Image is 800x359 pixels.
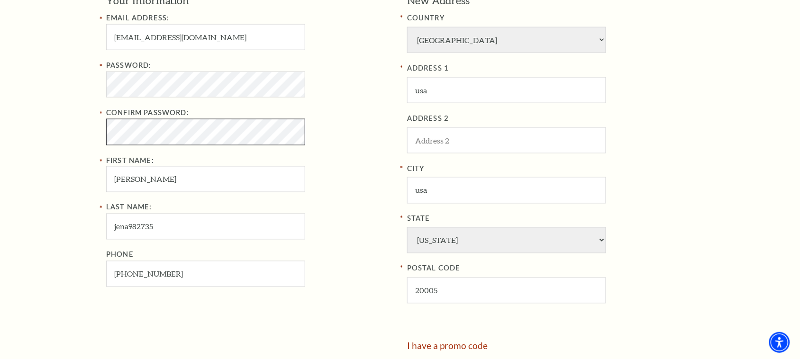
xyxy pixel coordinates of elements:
div: Accessibility Menu [769,332,790,353]
label: Last Name: [106,203,152,211]
a: I have a promo code [407,341,488,351]
input: POSTAL CODE [407,278,606,304]
label: Confirm Password: [106,108,189,117]
label: Phone [106,251,134,259]
input: ADDRESS 1 [407,77,606,103]
label: Password: [106,61,152,69]
label: City [407,163,694,175]
input: Email Address: [106,24,305,50]
input: City [407,177,606,203]
label: COUNTRY [407,12,694,24]
label: First Name: [106,156,154,164]
label: POSTAL CODE [407,263,694,275]
label: ADDRESS 1 [407,63,694,74]
label: ADDRESS 2 [407,113,694,125]
label: State [407,213,694,225]
label: Email Address: [106,14,169,22]
input: ADDRESS 2 [407,127,606,153]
